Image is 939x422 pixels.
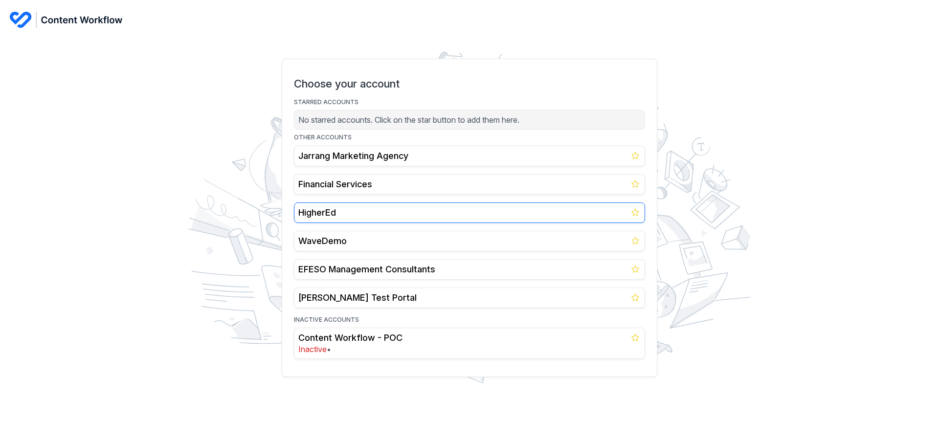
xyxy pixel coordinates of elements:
button: Add to starred [629,235,641,246]
p: • [298,344,641,355]
p: INACTIVE ACCOUNTS [294,316,645,324]
a: Content Workflow [10,12,929,28]
a: Jarrang Marketing Agency [294,146,645,166]
button: Add to starred [629,332,641,343]
a: Content Workflow - POCInactive• [294,328,645,359]
h2: Jarrang Marketing Agency [298,150,641,162]
a: [PERSON_NAME] Test Portal [294,288,645,308]
h2: Financial Services [298,178,641,190]
p: STARRED ACCOUNTS [294,98,645,107]
a: EFESO Management Consultants [294,259,645,280]
button: Add to starred [629,178,641,190]
button: Add to starred [629,206,641,218]
h2: HigherEd [298,207,641,219]
p: OTHER ACCOUNTS [294,133,645,142]
h2: EFESO Management Consultants [298,264,641,275]
h2: Content Workflow - POC [298,332,641,344]
button: Add to starred [629,263,641,275]
a: WaveDemo [294,231,645,251]
a: Financial Services [294,174,645,195]
p: No starred accounts. Click on the star button to add them here. [298,114,641,125]
h2: WaveDemo [298,235,641,247]
button: Add to starred [629,150,641,161]
button: Add to starred [629,291,641,303]
a: HigherEd [294,202,645,223]
h1: Choose your account [294,77,645,90]
span: Inactive [298,344,327,354]
h2: [PERSON_NAME] Test Portal [298,292,641,304]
